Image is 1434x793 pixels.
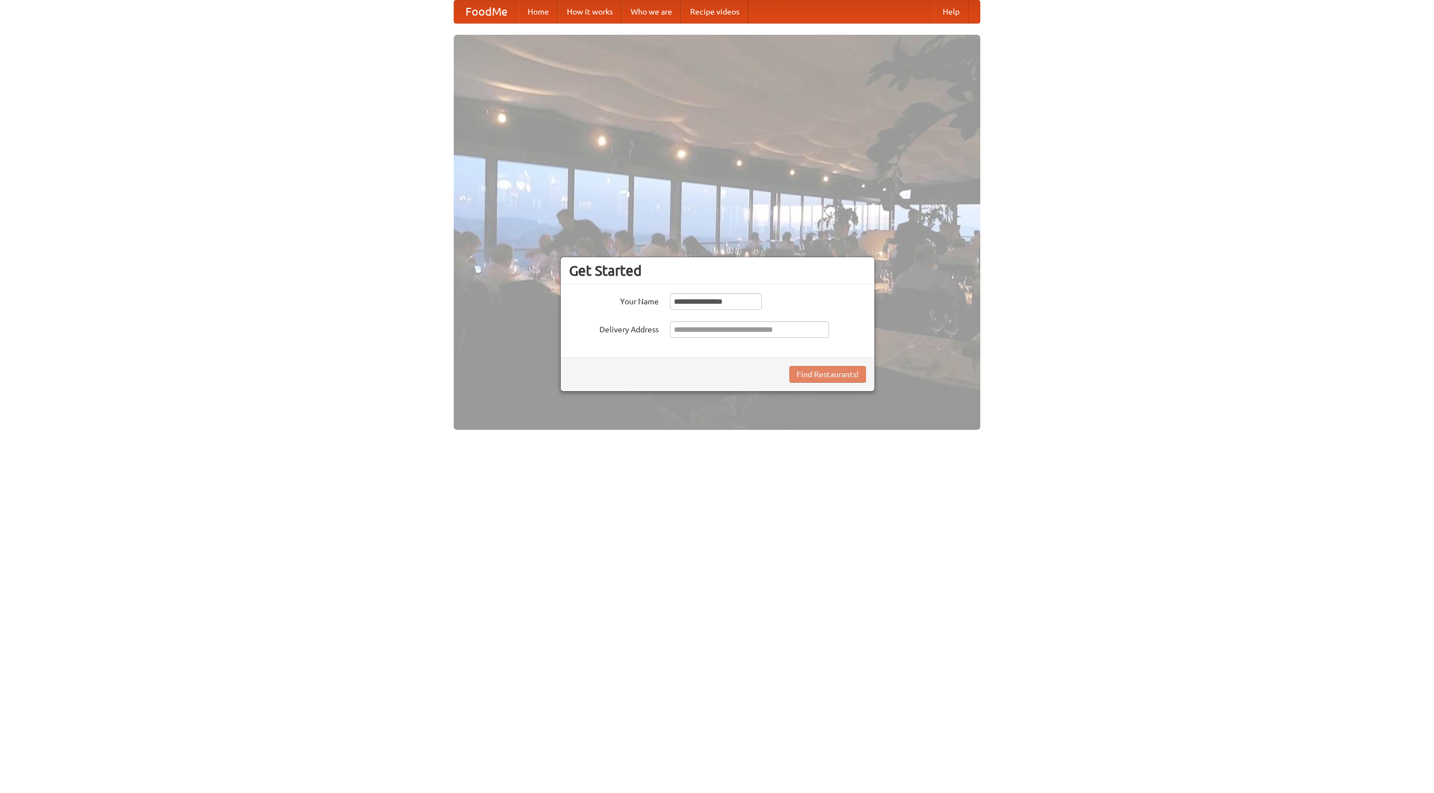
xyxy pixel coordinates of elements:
h3: Get Started [569,262,866,279]
a: Who we are [622,1,681,23]
a: How it works [558,1,622,23]
label: Delivery Address [569,321,659,335]
label: Your Name [569,293,659,307]
a: Home [519,1,558,23]
a: Recipe videos [681,1,748,23]
a: Help [934,1,969,23]
a: FoodMe [454,1,519,23]
button: Find Restaurants! [789,366,866,383]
